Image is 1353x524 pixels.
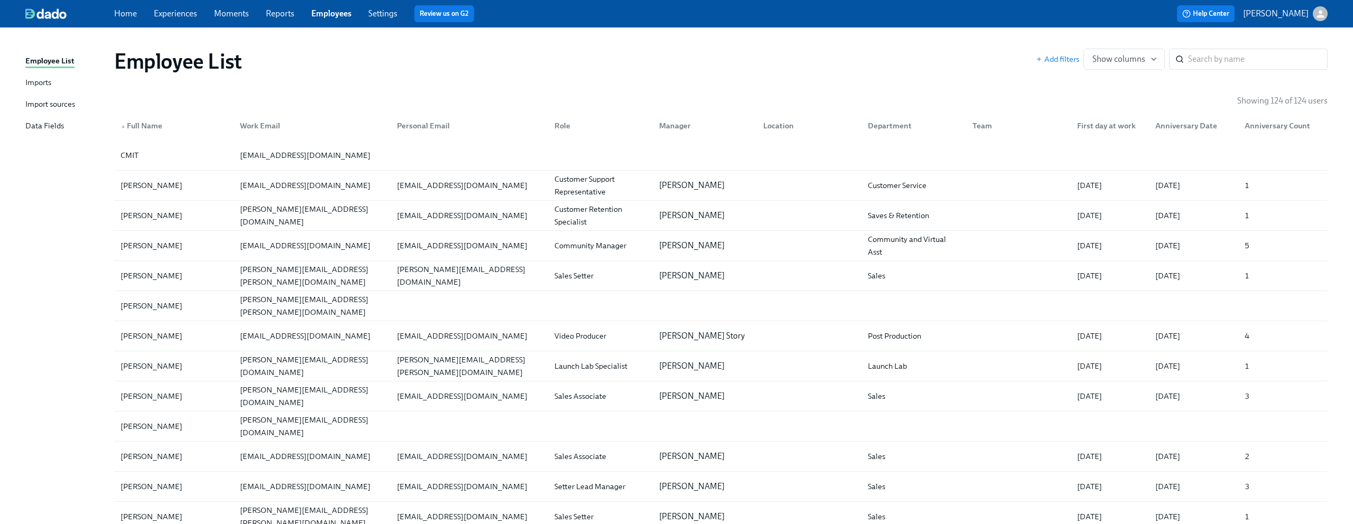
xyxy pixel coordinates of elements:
[25,77,106,90] a: Imports
[114,442,1328,472] a: [PERSON_NAME][EMAIL_ADDRESS][DOMAIN_NAME][EMAIL_ADDRESS][DOMAIN_NAME]Sales Associate[PERSON_NAME]...
[864,209,964,222] div: Saves & Retention
[1073,179,1147,192] div: [DATE]
[114,141,1328,170] div: CMIT[EMAIL_ADDRESS][DOMAIN_NAME]
[1073,480,1147,493] div: [DATE]
[393,209,546,222] div: [EMAIL_ADDRESS][DOMAIN_NAME]
[1240,480,1326,493] div: 3
[864,510,964,523] div: Sales
[116,209,231,222] div: [PERSON_NAME]
[236,480,389,493] div: [EMAIL_ADDRESS][DOMAIN_NAME]
[1073,209,1147,222] div: [DATE]
[114,8,137,18] a: Home
[414,5,474,22] button: Review us on G2
[759,119,859,132] div: Location
[114,171,1328,201] a: [PERSON_NAME][EMAIL_ADDRESS][DOMAIN_NAME][EMAIL_ADDRESS][DOMAIN_NAME]Customer Support Representat...
[859,115,964,136] div: Department
[1069,115,1147,136] div: First day at work
[655,119,755,132] div: Manager
[114,411,1328,441] div: [PERSON_NAME][PERSON_NAME][EMAIL_ADDRESS][DOMAIN_NAME]
[25,8,114,19] a: dado
[1240,239,1326,252] div: 5
[1240,390,1326,403] div: 3
[550,203,651,228] div: Customer Retention Specialist
[1073,119,1147,132] div: First day at work
[236,203,389,228] div: [PERSON_NAME][EMAIL_ADDRESS][DOMAIN_NAME]
[393,179,546,192] div: [EMAIL_ADDRESS][DOMAIN_NAME]
[116,330,231,342] div: [PERSON_NAME]
[393,330,546,342] div: [EMAIL_ADDRESS][DOMAIN_NAME]
[1151,390,1236,403] div: [DATE]
[25,98,106,111] a: Import sources
[1240,119,1326,132] div: Anniversary Count
[1036,54,1079,64] span: Add filters
[1073,239,1147,252] div: [DATE]
[550,330,651,342] div: Video Producer
[1188,49,1328,70] input: Search by name
[236,450,389,463] div: [EMAIL_ADDRESS][DOMAIN_NAME]
[864,330,964,342] div: Post Production
[236,149,389,162] div: [EMAIL_ADDRESS][DOMAIN_NAME]
[393,510,546,523] div: [EMAIL_ADDRESS][DOMAIN_NAME]
[864,390,964,403] div: Sales
[1240,179,1326,192] div: 1
[121,124,126,129] span: ▲
[864,233,964,258] div: Community and Virtual Asst
[116,179,231,192] div: [PERSON_NAME]
[114,141,1328,171] a: CMIT[EMAIL_ADDRESS][DOMAIN_NAME]
[25,120,106,133] a: Data Fields
[1240,510,1326,523] div: 1
[659,270,751,282] p: [PERSON_NAME]
[1151,269,1236,282] div: [DATE]
[114,321,1328,351] div: [PERSON_NAME][EMAIL_ADDRESS][DOMAIN_NAME][EMAIL_ADDRESS][DOMAIN_NAME]Video Producer[PERSON_NAME] ...
[236,263,389,288] div: [PERSON_NAME][EMAIL_ADDRESS][PERSON_NAME][DOMAIN_NAME]
[114,201,1328,231] a: [PERSON_NAME][PERSON_NAME][EMAIL_ADDRESS][DOMAIN_NAME][EMAIL_ADDRESS][DOMAIN_NAME]Customer Retent...
[116,300,231,312] div: [PERSON_NAME]
[116,115,231,136] div: ▲Full Name
[550,480,651,493] div: Setter Lead Manager
[1151,330,1236,342] div: [DATE]
[114,381,1328,411] div: [PERSON_NAME][PERSON_NAME][EMAIL_ADDRESS][DOMAIN_NAME][EMAIL_ADDRESS][DOMAIN_NAME]Sales Associate...
[25,77,51,90] div: Imports
[368,8,397,18] a: Settings
[25,120,64,133] div: Data Fields
[25,98,75,111] div: Import sources
[964,115,1069,136] div: Team
[114,231,1328,261] a: [PERSON_NAME][EMAIL_ADDRESS][DOMAIN_NAME][EMAIL_ADDRESS][DOMAIN_NAME]Community Manager[PERSON_NAM...
[1240,360,1326,372] div: 1
[1240,269,1326,282] div: 1
[236,383,389,409] div: [PERSON_NAME][EMAIL_ADDRESS][DOMAIN_NAME]
[864,119,964,132] div: Department
[25,8,67,19] img: dado
[1073,390,1147,403] div: [DATE]
[114,381,1328,411] a: [PERSON_NAME][PERSON_NAME][EMAIL_ADDRESS][DOMAIN_NAME][EMAIL_ADDRESS][DOMAIN_NAME]Sales Associate...
[1151,450,1236,463] div: [DATE]
[116,480,231,493] div: [PERSON_NAME]
[114,171,1328,200] div: [PERSON_NAME][EMAIL_ADDRESS][DOMAIN_NAME][EMAIL_ADDRESS][DOMAIN_NAME]Customer Support Representat...
[864,450,964,463] div: Sales
[659,511,751,522] p: [PERSON_NAME]
[1182,8,1229,19] span: Help Center
[236,119,389,132] div: Work Email
[114,351,1328,381] div: [PERSON_NAME][PERSON_NAME][EMAIL_ADDRESS][DOMAIN_NAME][PERSON_NAME][EMAIL_ADDRESS][PERSON_NAME][D...
[393,353,546,379] div: [PERSON_NAME][EMAIL_ADDRESS][PERSON_NAME][DOMAIN_NAME]
[1240,450,1326,463] div: 2
[659,481,751,492] p: [PERSON_NAME]
[114,472,1328,502] a: [PERSON_NAME][EMAIL_ADDRESS][DOMAIN_NAME][EMAIL_ADDRESS][DOMAIN_NAME]Setter Lead Manager[PERSON_N...
[116,510,231,523] div: [PERSON_NAME]
[1083,49,1165,70] button: Show columns
[116,450,231,463] div: [PERSON_NAME]
[236,353,389,379] div: [PERSON_NAME][EMAIL_ADDRESS][DOMAIN_NAME]
[550,360,651,372] div: Launch Lab Specialist
[114,351,1328,381] a: [PERSON_NAME][PERSON_NAME][EMAIL_ADDRESS][DOMAIN_NAME][PERSON_NAME][EMAIL_ADDRESS][PERSON_NAME][D...
[1177,5,1235,22] button: Help Center
[1073,330,1147,342] div: [DATE]
[864,360,964,372] div: Launch Lab
[659,240,751,251] p: [PERSON_NAME]
[1243,6,1328,21] button: [PERSON_NAME]
[116,119,231,132] div: Full Name
[114,321,1328,351] a: [PERSON_NAME][EMAIL_ADDRESS][DOMAIN_NAME][EMAIL_ADDRESS][DOMAIN_NAME]Video Producer[PERSON_NAME] ...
